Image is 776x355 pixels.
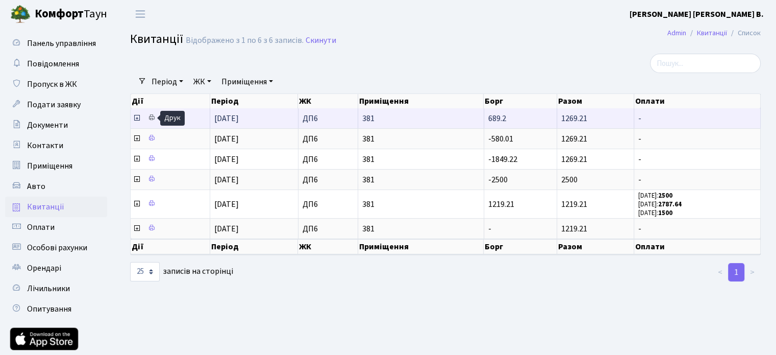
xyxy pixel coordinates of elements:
[488,113,506,124] span: 689.2
[27,120,68,131] span: Документи
[214,174,239,185] span: [DATE]
[652,22,776,44] nav: breadcrumb
[160,111,185,126] div: Друк
[638,114,756,123] span: -
[358,239,484,254] th: Приміщення
[27,99,81,110] span: Подати заявку
[488,133,513,145] span: -580.01
[561,223,587,234] span: 1219.21
[186,36,304,45] div: Відображено з 1 по 6 з 6 записів.
[130,30,183,48] span: Квитанції
[298,239,358,254] th: ЖК
[5,135,107,156] a: Контакти
[362,135,479,143] span: 381
[27,263,61,274] span: Орендарі
[5,217,107,238] a: Оплати
[561,113,587,124] span: 1269.21
[27,58,79,69] span: Повідомлення
[306,36,336,45] a: Скинути
[298,94,358,108] th: ЖК
[697,28,727,38] a: Квитанції
[561,174,578,185] span: 2500
[303,176,354,184] span: ДП6
[561,199,587,210] span: 1219.21
[5,238,107,258] a: Особові рахунки
[634,239,761,254] th: Оплати
[658,200,682,209] b: 2787.64
[634,94,761,108] th: Оплати
[210,94,298,108] th: Період
[484,239,557,254] th: Борг
[147,73,187,90] a: Період
[27,222,55,233] span: Оплати
[27,38,96,49] span: Панель управління
[5,33,107,54] a: Панель управління
[638,155,756,163] span: -
[362,114,479,123] span: 381
[650,54,761,73] input: Пошук...
[667,28,686,38] a: Admin
[638,176,756,184] span: -
[658,208,672,218] b: 1500
[131,239,210,254] th: Дії
[303,200,354,208] span: ДП6
[5,278,107,299] a: Лічильники
[488,154,517,165] span: -1849.22
[5,156,107,176] a: Приміщення
[217,73,277,90] a: Приміщення
[638,225,756,233] span: -
[557,94,634,108] th: Разом
[561,154,587,165] span: 1269.21
[214,223,239,234] span: [DATE]
[189,73,215,90] a: ЖК
[362,225,479,233] span: 381
[658,191,672,200] b: 2500
[362,155,479,163] span: 381
[5,258,107,278] a: Орендарі
[561,133,587,145] span: 1269.21
[27,160,72,172] span: Приміщення
[638,200,682,209] small: [DATE]:
[362,200,479,208] span: 381
[727,28,761,39] li: Список
[557,239,634,254] th: Разом
[638,135,756,143] span: -
[303,135,354,143] span: ДП6
[35,6,84,22] b: Комфорт
[27,79,77,90] span: Пропуск в ЖК
[488,174,508,185] span: -2500
[362,176,479,184] span: 381
[214,133,239,145] span: [DATE]
[638,208,672,218] small: [DATE]:
[5,176,107,197] a: Авто
[130,262,233,281] label: записів на сторінці
[638,191,672,200] small: [DATE]:
[5,54,107,74] a: Повідомлення
[27,303,71,315] span: Опитування
[5,299,107,319] a: Опитування
[303,225,354,233] span: ДП6
[630,8,764,20] a: [PERSON_NAME] [PERSON_NAME] В.
[131,94,210,108] th: Дії
[35,6,107,23] span: Таун
[5,115,107,135] a: Документи
[728,263,744,281] a: 1
[130,262,160,281] select: записів на сторінці
[303,114,354,123] span: ДП6
[5,197,107,217] a: Квитанції
[27,283,70,294] span: Лічильники
[27,242,87,253] span: Особові рахунки
[10,4,31,25] img: logo.png
[214,154,239,165] span: [DATE]
[488,223,491,234] span: -
[630,9,764,20] b: [PERSON_NAME] [PERSON_NAME] В.
[358,94,484,108] th: Приміщення
[5,74,107,94] a: Пропуск в ЖК
[27,140,63,151] span: Контакти
[488,199,514,210] span: 1219.21
[484,94,557,108] th: Борг
[27,201,64,212] span: Квитанції
[5,94,107,115] a: Подати заявку
[214,113,239,124] span: [DATE]
[214,199,239,210] span: [DATE]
